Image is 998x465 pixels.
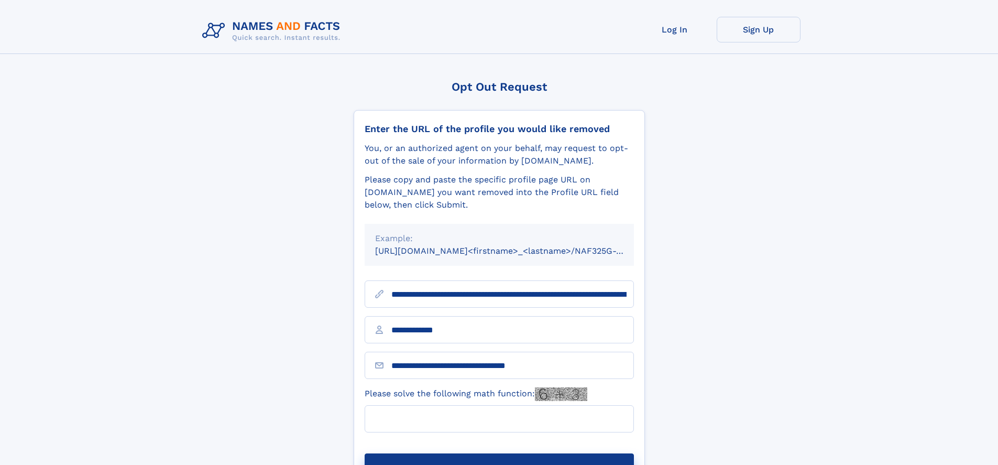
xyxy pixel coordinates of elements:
[365,142,634,167] div: You, or an authorized agent on your behalf, may request to opt-out of the sale of your informatio...
[717,17,800,42] a: Sign Up
[365,387,587,401] label: Please solve the following math function:
[354,80,645,93] div: Opt Out Request
[198,17,349,45] img: Logo Names and Facts
[365,174,634,211] div: Please copy and paste the specific profile page URL on [DOMAIN_NAME] you want removed into the Pr...
[375,246,654,256] small: [URL][DOMAIN_NAME]<firstname>_<lastname>/NAF325G-xxxxxxxx
[633,17,717,42] a: Log In
[375,232,623,245] div: Example:
[365,123,634,135] div: Enter the URL of the profile you would like removed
